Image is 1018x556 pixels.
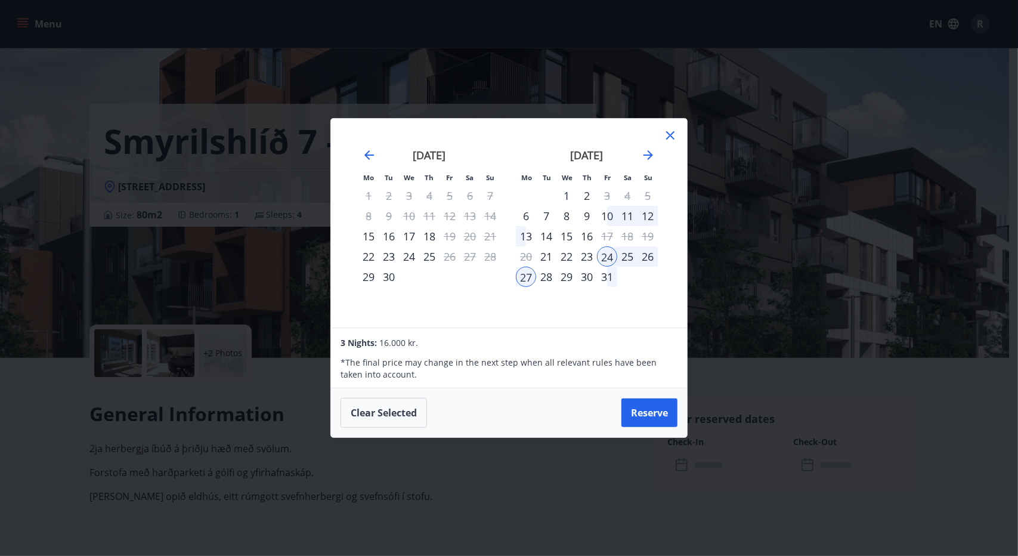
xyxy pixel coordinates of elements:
td: Choose Thursday, September 25, 2025 as your check-in date. It’s available. [419,246,440,267]
td: Not available. Tuesday, September 9, 2025 [379,206,399,226]
td: Not available. Monday, October 20, 2025 [516,246,536,267]
div: Move backward to switch to the previous month. [362,148,376,162]
td: Choose Friday, October 31, 2025 as your check-in date. It’s available. [597,267,617,287]
button: Reserve [621,399,677,427]
td: Not available. Sunday, September 7, 2025 [480,186,500,206]
td: Choose Monday, October 13, 2025 as your check-in date. It’s available. [516,226,536,246]
div: Only check out available [597,226,617,246]
small: Th [425,173,434,182]
div: 1 [556,186,577,206]
td: Not available. Sunday, September 21, 2025 [480,226,500,246]
div: 27 [516,267,536,287]
div: 7 [536,206,556,226]
div: 31 [597,267,617,287]
strong: [DATE] [571,148,604,162]
div: 23 [577,246,597,267]
td: Choose Friday, October 10, 2025 as your check-in date. It’s available. [597,206,617,226]
td: Choose Thursday, October 16, 2025 as your check-in date. It’s available. [577,226,597,246]
div: 12 [638,206,658,226]
td: Not available. Saturday, September 6, 2025 [460,186,480,206]
div: Only check in available [516,206,536,226]
div: 24 [597,246,617,267]
div: Only check in available [358,226,379,246]
div: 30 [379,267,399,287]
td: Not available. Friday, September 12, 2025 [440,206,460,226]
td: Choose Tuesday, October 14, 2025 as your check-in date. It’s available. [536,226,556,246]
td: Choose Tuesday, October 7, 2025 as your check-in date. It’s available. [536,206,556,226]
td: Choose Wednesday, October 15, 2025 as your check-in date. It’s available. [556,226,577,246]
small: We [562,173,573,182]
div: 9 [577,206,597,226]
td: Not available. Saturday, September 20, 2025 [460,226,480,246]
div: Only check in available [536,246,556,267]
div: Only check in available [358,246,379,267]
td: Not available. Monday, September 8, 2025 [358,206,379,226]
td: Selected. Saturday, October 25, 2025 [617,246,638,267]
td: Choose Saturday, October 11, 2025 as your check-in date. It’s available. [617,206,638,226]
td: Choose Friday, September 19, 2025 as your check-in date. It’s available. [440,226,460,246]
small: Sa [624,173,632,182]
td: Choose Thursday, October 9, 2025 as your check-in date. It’s available. [577,206,597,226]
td: Not available. Thursday, September 4, 2025 [419,186,440,206]
div: 14 [536,226,556,246]
td: Not available. Tuesday, September 2, 2025 [379,186,399,206]
td: Not available. Friday, September 5, 2025 [440,186,460,206]
td: Not available. Wednesday, September 10, 2025 [399,206,419,226]
td: Choose Monday, September 29, 2025 as your check-in date. It’s available. [358,267,379,287]
td: Not available. Sunday, September 14, 2025 [480,206,500,226]
div: 15 [556,226,577,246]
td: Choose Tuesday, September 30, 2025 as your check-in date. It’s available. [379,267,399,287]
td: Choose Tuesday, September 23, 2025 as your check-in date. It’s available. [379,246,399,267]
small: Sa [466,173,474,182]
td: Not available. Sunday, October 19, 2025 [638,226,658,246]
td: Choose Thursday, September 18, 2025 as your check-in date. It’s available. [419,226,440,246]
div: 16 [577,226,597,246]
td: Choose Wednesday, October 1, 2025 as your check-in date. It’s available. [556,186,577,206]
div: Only check out available [440,226,460,246]
div: 28 [536,267,556,287]
div: Calendar [345,133,673,313]
td: Choose Thursday, October 30, 2025 as your check-in date. It’s available. [577,267,597,287]
small: Mo [363,173,374,182]
td: Choose Friday, September 26, 2025 as your check-in date. It’s available. [440,246,460,267]
small: We [404,173,414,182]
strong: [DATE] [413,148,446,162]
div: 11 [617,206,638,226]
td: Not available. Sunday, September 28, 2025 [480,246,500,267]
td: Choose Tuesday, October 28, 2025 as your check-in date. It’s available. [536,267,556,287]
p: * The final price may change in the next step when all relevant rules have been taken into account. [341,357,677,381]
small: Fr [605,173,611,182]
div: 30 [577,267,597,287]
td: Not available. Sunday, October 5, 2025 [638,186,658,206]
td: Choose Wednesday, October 22, 2025 as your check-in date. It’s available. [556,246,577,267]
div: Only check in available [358,267,379,287]
div: Only check out available [597,186,617,206]
td: Choose Wednesday, October 29, 2025 as your check-in date. It’s available. [556,267,577,287]
td: Choose Thursday, October 23, 2025 as your check-in date. It’s available. [577,246,597,267]
small: Su [644,173,652,182]
div: 26 [638,246,658,267]
td: Choose Tuesday, September 16, 2025 as your check-in date. It’s available. [379,226,399,246]
td: Selected as start date. Friday, October 24, 2025 [597,246,617,267]
div: 8 [556,206,577,226]
div: 25 [419,246,440,267]
td: Not available. Wednesday, September 3, 2025 [399,186,419,206]
td: Selected. Sunday, October 26, 2025 [638,246,658,267]
td: Not available. Thursday, September 11, 2025 [419,206,440,226]
td: Choose Friday, October 17, 2025 as your check-in date. It’s available. [597,226,617,246]
td: Not available. Saturday, September 27, 2025 [460,246,480,267]
td: Choose Wednesday, October 8, 2025 as your check-in date. It’s available. [556,206,577,226]
td: Choose Monday, September 15, 2025 as your check-in date. It’s available. [358,226,379,246]
td: Selected as end date. Monday, October 27, 2025 [516,267,536,287]
td: Choose Wednesday, September 24, 2025 as your check-in date. It’s available. [399,246,419,267]
td: Choose Monday, October 6, 2025 as your check-in date. It’s available. [516,206,536,226]
div: 13 [516,226,536,246]
div: 22 [556,246,577,267]
td: Not available. Saturday, October 18, 2025 [617,226,638,246]
td: Choose Friday, October 3, 2025 as your check-in date. It’s available. [597,186,617,206]
td: Not available. Monday, September 1, 2025 [358,186,379,206]
td: Choose Sunday, October 12, 2025 as your check-in date. It’s available. [638,206,658,226]
span: 16.000 kr. [379,337,418,348]
div: 2 [577,186,597,206]
span: 3 Nights: [341,337,377,348]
